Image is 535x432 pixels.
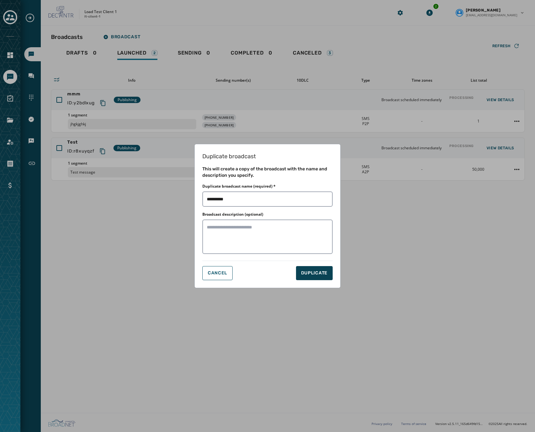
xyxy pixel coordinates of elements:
button: DUPLICATE [296,266,333,280]
h2: This will create a copy of the broadcast with the name and description you specify. [202,166,333,179]
h1: Duplicate broadcast [202,152,333,161]
label: Broadcast description (optional) [202,212,263,217]
span: DUPLICATE [301,270,328,276]
label: Duplicate broadcast name (required) * [202,184,276,189]
button: CANCEL [202,266,233,280]
span: CANCEL [208,271,227,276]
